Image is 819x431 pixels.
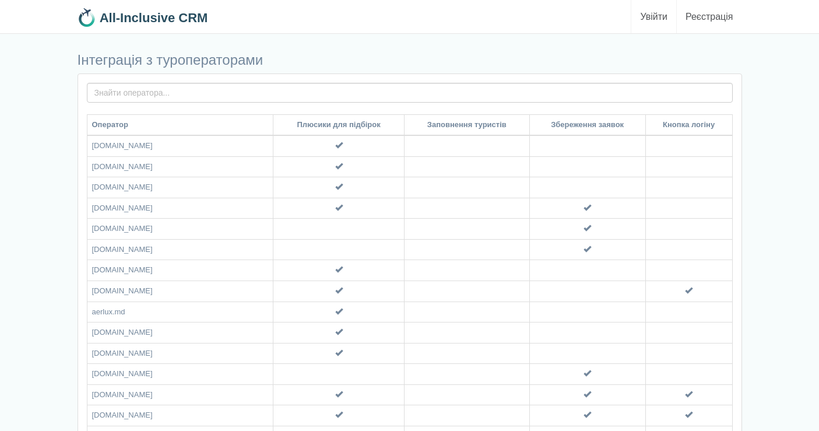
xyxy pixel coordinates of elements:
td: [DOMAIN_NAME] [87,405,273,426]
th: Кнопка логіну [645,114,732,135]
b: All-Inclusive CRM [100,10,208,25]
th: Оператор [87,114,273,135]
td: aerlux.md [87,302,273,323]
th: Збереження заявок [529,114,645,135]
td: [DOMAIN_NAME] [87,135,273,156]
td: [DOMAIN_NAME] [87,343,273,364]
th: Плюсики для підбірок [273,114,405,135]
th: Заповнення туристів [405,114,530,135]
td: [DOMAIN_NAME] [87,384,273,405]
td: [DOMAIN_NAME] [87,323,273,344]
td: [DOMAIN_NAME] [87,198,273,219]
td: [DOMAIN_NAME] [87,156,273,177]
td: [DOMAIN_NAME] [87,281,273,302]
td: [DOMAIN_NAME] [87,219,273,240]
img: 32x32.png [78,8,96,27]
td: [DOMAIN_NAME] [87,177,273,198]
td: [DOMAIN_NAME] [87,364,273,385]
input: Знайти оператора... [87,83,733,103]
td: [DOMAIN_NAME] [87,239,273,260]
td: [DOMAIN_NAME] [87,260,273,281]
h3: Інтеграція з туроператорами [78,52,742,68]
